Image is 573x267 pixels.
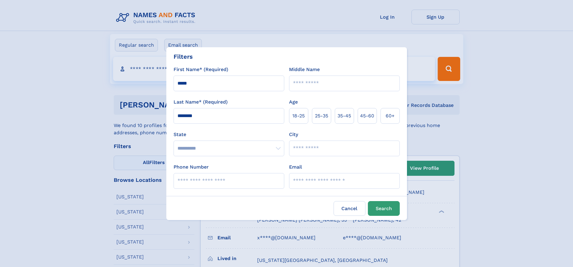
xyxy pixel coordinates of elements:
[174,52,193,61] div: Filters
[360,112,374,120] span: 45‑60
[292,112,305,120] span: 18‑25
[174,98,228,106] label: Last Name* (Required)
[289,163,302,171] label: Email
[386,112,395,120] span: 60+
[174,66,228,73] label: First Name* (Required)
[174,163,209,171] label: Phone Number
[315,112,328,120] span: 25‑35
[289,98,298,106] label: Age
[174,131,284,138] label: State
[337,112,351,120] span: 35‑45
[289,66,320,73] label: Middle Name
[289,131,298,138] label: City
[368,201,400,216] button: Search
[334,201,365,216] label: Cancel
